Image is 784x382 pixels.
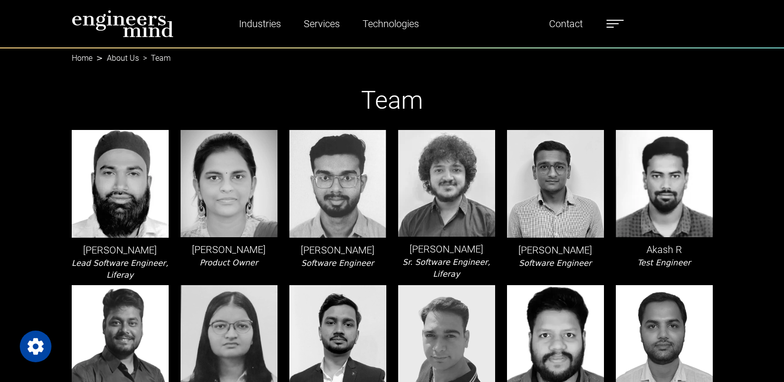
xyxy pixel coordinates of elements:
img: leader-img [398,130,495,237]
p: [PERSON_NAME] [507,243,604,257]
img: leader-img [181,130,277,237]
i: Software Engineer [519,258,592,268]
a: Services [300,12,344,35]
img: leader-img [72,130,169,237]
p: [PERSON_NAME] [181,242,277,257]
a: Home [72,53,92,63]
a: Contact [545,12,587,35]
p: [PERSON_NAME] [289,243,386,257]
i: Lead Software Engineer, Liferay [72,258,168,280]
h1: Team [72,85,713,115]
img: leader-img [507,130,604,238]
li: Team [139,52,171,64]
a: Industries [235,12,285,35]
p: [PERSON_NAME] [398,242,495,256]
a: About Us [107,53,139,63]
nav: breadcrumb [72,47,713,59]
img: logo [72,10,174,38]
i: Product Owner [199,258,258,267]
p: [PERSON_NAME] [72,243,169,257]
a: Technologies [359,12,423,35]
img: leader-img [289,130,386,237]
i: Sr. Software Engineer, Liferay [403,257,490,279]
i: Test Engineer [638,258,691,267]
p: Akash R [616,242,713,257]
img: leader-img [616,130,713,237]
i: Software Engineer [301,258,374,268]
